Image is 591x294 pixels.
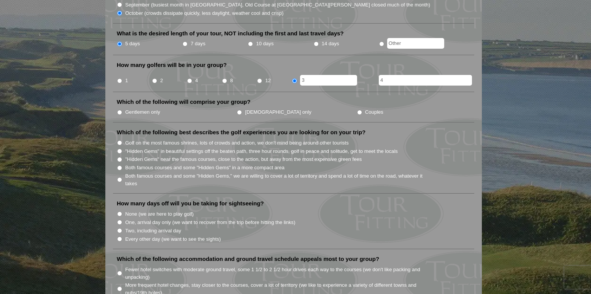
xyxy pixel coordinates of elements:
[245,108,311,116] label: [DEMOGRAPHIC_DATA] only
[379,75,472,86] input: Additional non-golfers? Please specify #
[125,10,284,17] label: October (crowds dissipate quickly, less daylight, weather cool and crisp)
[125,156,362,163] label: "Hidden Gems" near the famous courses, close to the action, but away from the most expensive gree...
[125,227,181,235] label: Two, including arrival day
[117,200,264,207] label: How many days off will you be taking for sightseeing?
[125,172,431,187] label: Both famous courses and some "Hidden Gems," we are willing to cover a lot of territory and spend ...
[125,219,295,226] label: One, arrival day only (we want to recover from the trip before hitting the links)
[117,61,227,69] label: How many golfers will be in your group?
[125,139,349,147] label: Golf on the most famous shrines, lots of crowds and action, we don't mind being around other tour...
[125,266,431,281] label: Fewer hotel switches with moderate ground travel, some 1 1/2 to 2 1/2 hour drives each way to the...
[125,210,194,218] label: None (we are here to play golf)
[117,98,251,106] label: Which of the following will comprise your group?
[125,40,140,48] label: 5 days
[365,108,383,116] label: Couples
[125,164,284,172] label: Both famous courses and some "Hidden Gems" in a more compact area
[125,77,128,84] label: 1
[125,235,221,243] label: Every other day (we want to see the sights)
[125,148,398,155] label: "Hidden Gems" in beautiful settings off the beaten path, three hour rounds, golf in peace and sol...
[300,75,357,86] input: Other
[160,77,163,84] label: 2
[256,40,274,48] label: 10 days
[322,40,339,48] label: 14 days
[117,30,344,37] label: What is the desired length of your tour, NOT including the first and last travel days?
[195,77,198,84] label: 4
[125,1,430,9] label: September (busiest month in [GEOGRAPHIC_DATA], Old Course at [GEOGRAPHIC_DATA][PERSON_NAME] close...
[117,255,379,263] label: Which of the following accommodation and ground travel schedule appeals most to your group?
[230,77,233,84] label: 8
[265,77,271,84] label: 12
[125,108,160,116] label: Gentlemen only
[117,129,365,136] label: Which of the following best describes the golf experiences you are looking for on your trip?
[387,38,444,49] input: Other
[191,40,205,48] label: 7 days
